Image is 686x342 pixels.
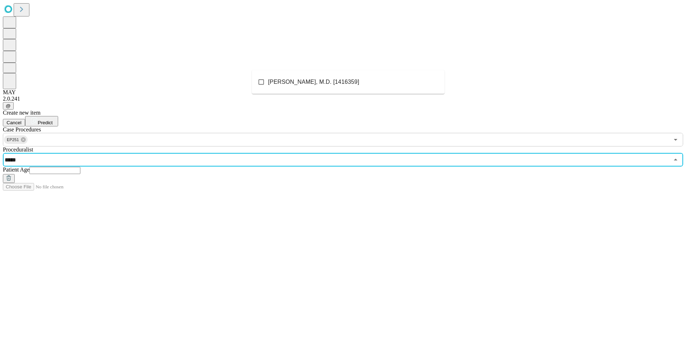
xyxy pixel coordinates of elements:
[25,116,58,126] button: Predict
[268,78,359,86] span: [PERSON_NAME], M.D. [1416359]
[4,136,22,144] span: EP251
[3,102,14,110] button: @
[671,155,681,165] button: Close
[671,135,681,145] button: Open
[3,119,25,126] button: Cancel
[6,120,22,125] span: Cancel
[3,110,41,116] span: Create new item
[6,103,11,109] span: @
[38,120,52,125] span: Predict
[3,96,683,102] div: 2.0.241
[3,146,33,153] span: Proceduralist
[4,135,28,144] div: EP251
[3,126,41,133] span: Scheduled Procedure
[3,89,683,96] div: MAY
[3,167,29,173] span: Patient Age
